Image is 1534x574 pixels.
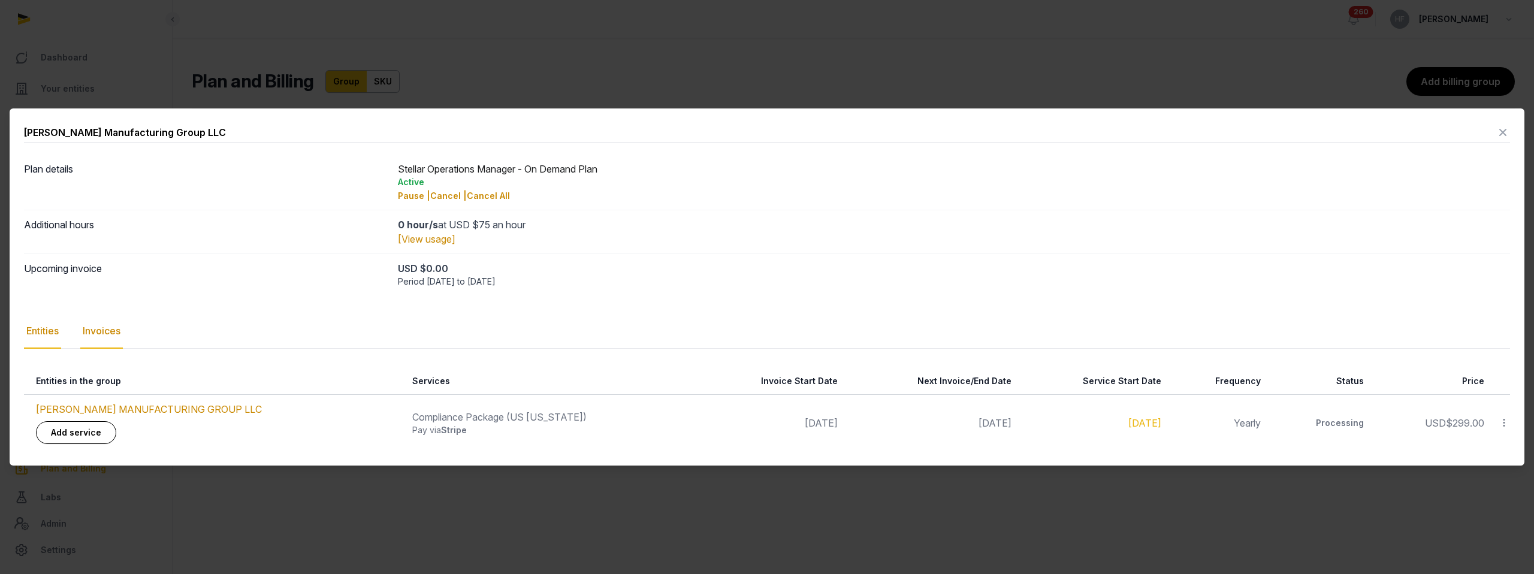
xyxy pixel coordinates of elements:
[398,261,1510,276] div: USD $0.00
[1168,368,1268,395] th: Frequency
[467,191,510,201] span: Cancel All
[398,217,1510,232] div: at USD $75 an hour
[24,217,388,246] dt: Additional hours
[412,424,690,436] div: Pay via
[24,314,1510,349] nav: Tabs
[398,162,1510,203] div: Stellar Operations Manager - On Demand Plan
[1371,368,1491,395] th: Price
[36,403,262,415] a: [PERSON_NAME] MANUFACTURING GROUP LLC
[36,421,116,444] a: Add service
[697,395,845,452] td: [DATE]
[398,176,1510,188] div: Active
[1168,395,1268,452] td: Yearly
[1268,368,1371,395] th: Status
[1128,417,1161,429] a: [DATE]
[430,191,467,201] span: Cancel |
[1425,417,1446,429] span: USD
[80,314,123,349] div: Invoices
[398,191,430,201] span: Pause |
[398,219,438,231] strong: 0 hour/s
[398,233,455,245] a: [View usage]
[398,276,1510,288] div: Period [DATE] to [DATE]
[1019,368,1168,395] th: Service Start Date
[1446,417,1484,429] span: $299.00
[24,314,61,349] div: Entities
[24,261,388,288] dt: Upcoming invoice
[1280,417,1364,429] div: Processing
[24,162,388,203] dt: Plan details
[400,368,697,395] th: Services
[979,417,1011,429] span: [DATE]
[24,368,400,395] th: Entities in the group
[24,125,226,140] div: [PERSON_NAME] Manufacturing Group LLC
[845,368,1019,395] th: Next Invoice/End Date
[697,368,845,395] th: Invoice Start Date
[441,425,467,435] span: Stripe
[412,410,690,424] div: Compliance Package (US [US_STATE])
